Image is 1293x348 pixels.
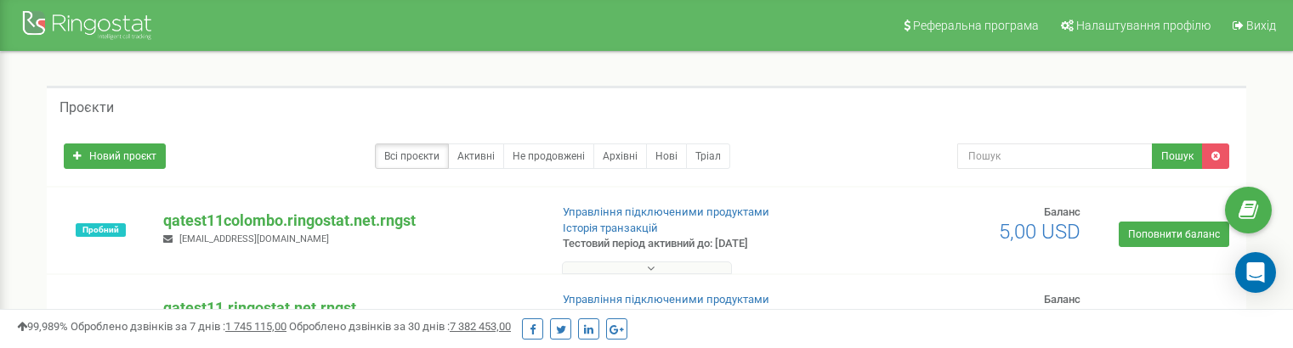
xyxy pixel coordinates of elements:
span: 5,00 USD [999,220,1080,244]
span: 404,35 USD [977,307,1080,331]
p: qatest11colombo.ringostat.net.rngst [163,210,535,232]
a: Тріал [686,143,730,169]
span: Баланс [1044,293,1080,306]
span: Вихід [1246,19,1276,32]
input: Пошук [957,143,1153,169]
a: Не продовжені [503,143,594,169]
p: Тестовий період активний до: [DATE] [563,236,835,252]
u: 1 745 115,00 [225,320,286,333]
span: Баланс [1044,205,1080,218]
span: Пробний [76,223,126,237]
a: Управління підключеними продуктами [563,293,769,306]
a: Новий проєкт [64,143,166,169]
span: Оброблено дзвінків за 30 днів : [289,320,511,333]
span: Реферальна програма [913,19,1039,32]
a: Архівні [593,143,647,169]
a: Нові [646,143,687,169]
div: Open Intercom Messenger [1235,252,1276,293]
span: [EMAIL_ADDRESS][DOMAIN_NAME] [179,233,329,244]
span: 99,989% [17,320,68,333]
h5: Проєкти [60,100,114,115]
a: Історія транзакцій [563,222,658,234]
u: 7 382 453,00 [450,320,511,333]
a: Всі проєкти [375,143,449,169]
span: Оброблено дзвінків за 7 днів : [71,320,286,333]
a: Управління підключеними продуктами [563,205,769,218]
a: Активні [448,143,504,169]
p: qatest11.ringostat.net.rngst [163,297,535,319]
button: Пошук [1152,143,1203,169]
span: Налаштування профілю [1076,19,1211,32]
a: Поповнити баланс [1119,222,1229,247]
